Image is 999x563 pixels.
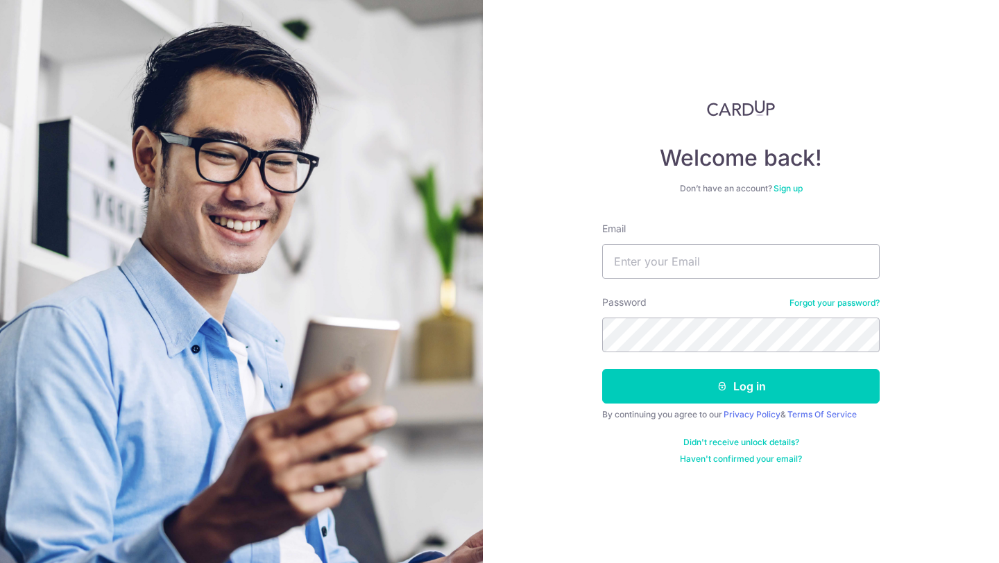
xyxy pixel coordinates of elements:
[680,453,802,465] a: Haven't confirmed your email?
[789,297,880,309] a: Forgot your password?
[602,144,880,172] h4: Welcome back!
[602,295,647,309] label: Password
[683,437,799,448] a: Didn't receive unlock details?
[724,409,780,419] a: Privacy Policy
[602,244,880,279] input: Enter your Email
[774,183,803,193] a: Sign up
[602,222,626,236] label: Email
[602,409,880,420] div: By continuing you agree to our &
[707,100,775,116] img: CardUp Logo
[602,183,880,194] div: Don’t have an account?
[787,409,857,419] a: Terms Of Service
[602,369,880,404] button: Log in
